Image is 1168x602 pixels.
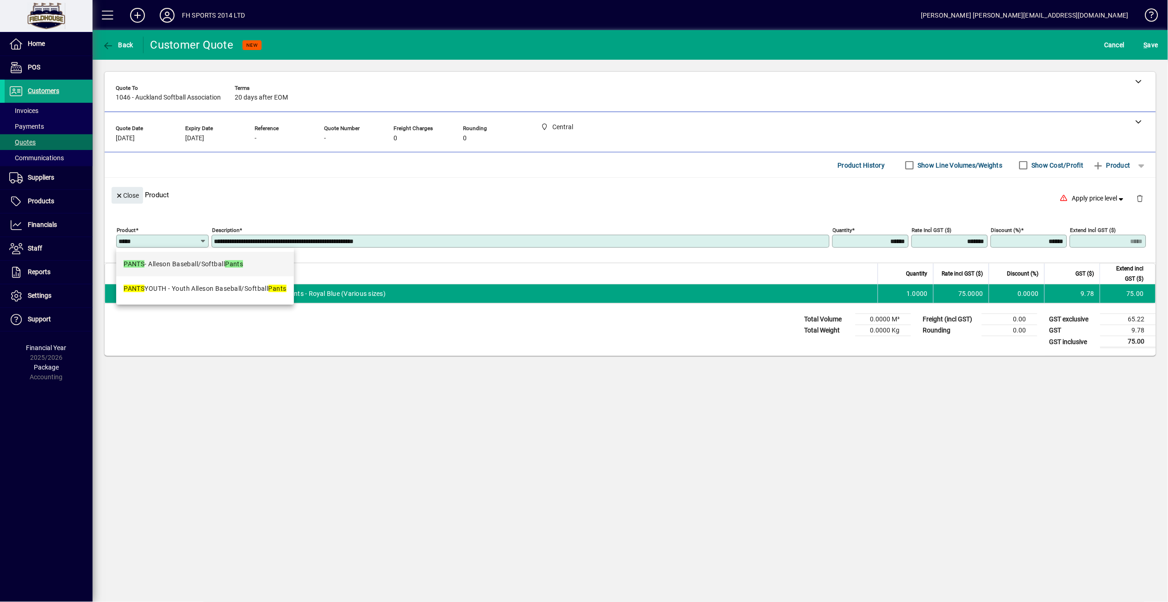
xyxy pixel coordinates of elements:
label: Show Line Volumes/Weights [916,161,1003,170]
td: 0.0000 [989,284,1044,303]
button: Save [1142,37,1161,53]
span: [DATE] [185,135,204,142]
button: Close [112,187,143,204]
td: 75.00 [1100,336,1156,348]
button: Apply price level [1068,190,1130,207]
td: 0.0000 Kg [856,325,911,336]
mat-label: Discount (%) [991,227,1021,233]
span: 0 [393,135,397,142]
button: Product [1088,157,1135,174]
a: Staff [5,237,93,260]
span: Product History [838,158,885,173]
span: Staff [28,245,42,252]
a: Quotes [5,134,93,150]
button: Add [123,7,152,24]
a: Support [5,308,93,331]
mat-label: Product [117,227,136,233]
td: 65.22 [1100,314,1156,325]
td: 0.0000 M³ [856,314,911,325]
span: Extend incl GST ($) [1106,263,1144,284]
div: FH SPORTS 2014 LTD [182,8,245,23]
td: 75.00 [1100,284,1156,303]
button: Cancel [1102,37,1127,53]
a: Products [5,190,93,213]
em: Pants [269,285,287,292]
td: Rounding [918,325,982,336]
a: Home [5,32,93,56]
span: Package [34,364,59,371]
div: 75.0000 [939,289,983,298]
span: Products [28,197,54,205]
span: Support [28,315,51,323]
span: - [255,135,256,142]
span: 20 days after EOM [235,94,288,101]
div: YOUTH - Youth Alleson Baseball/Softball [124,284,286,294]
a: Invoices [5,103,93,119]
span: Quantity [906,269,928,279]
span: [DATE] [116,135,135,142]
td: Total Weight [800,325,856,336]
app-page-header-button: Back [93,37,144,53]
button: Back [100,37,136,53]
span: Quotes [9,138,36,146]
span: NEW [246,42,258,48]
span: 1.0000 [907,289,928,298]
span: Invoices [9,107,38,114]
span: GST ($) [1076,269,1094,279]
span: S [1144,41,1148,49]
span: Discount (%) [1007,269,1039,279]
div: Customer Quote [150,38,234,52]
a: Suppliers [5,166,93,189]
a: Communications [5,150,93,166]
a: Reports [5,261,93,284]
div: Product [105,178,1156,212]
td: GST exclusive [1045,314,1100,325]
span: Allesson Women's Softball Pants - Royal Blue (Various sizes) [207,289,386,298]
td: GST inclusive [1045,336,1100,348]
a: Financials [5,213,93,237]
span: Settings [28,292,51,299]
td: 0.00 [982,314,1037,325]
span: 1046 - Auckland Softball Association [116,94,221,101]
span: Reports [28,268,50,276]
mat-label: Quantity [833,227,852,233]
td: 9.78 [1044,284,1100,303]
span: Financial Year [26,344,67,351]
em: Pants [225,260,243,268]
td: 9.78 [1100,325,1156,336]
app-page-header-button: Delete [1129,194,1151,202]
a: Payments [5,119,93,134]
button: Product History [834,157,889,174]
button: Profile [152,7,182,24]
mat-label: Description [212,227,239,233]
td: 0.00 [982,325,1037,336]
span: Close [115,188,139,203]
mat-option: PANTSYOUTH - Youth Alleson Baseball/Softball Pants [116,276,294,301]
span: 0 [463,135,467,142]
em: PANTS [124,260,144,268]
span: Product [1093,158,1131,173]
a: POS [5,56,93,79]
mat-label: Extend incl GST ($) [1070,227,1116,233]
span: Payments [9,123,44,130]
span: ave [1144,38,1158,52]
a: Knowledge Base [1138,2,1156,32]
mat-label: Rate incl GST ($) [912,227,952,233]
app-page-header-button: Close [109,191,145,199]
button: Delete [1129,187,1151,209]
em: PANTS [124,285,144,292]
span: Customers [28,87,59,94]
span: POS [28,63,40,71]
span: Home [28,40,45,47]
td: GST [1045,325,1100,336]
a: Settings [5,284,93,307]
div: - Alleson Baseball/Softball [124,259,243,269]
span: - [324,135,326,142]
label: Show Cost/Profit [1030,161,1084,170]
span: Back [102,41,133,49]
td: Total Volume [800,314,856,325]
span: Communications [9,154,64,162]
span: Financials [28,221,57,228]
span: Rate incl GST ($) [942,269,983,279]
span: Cancel [1105,38,1125,52]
